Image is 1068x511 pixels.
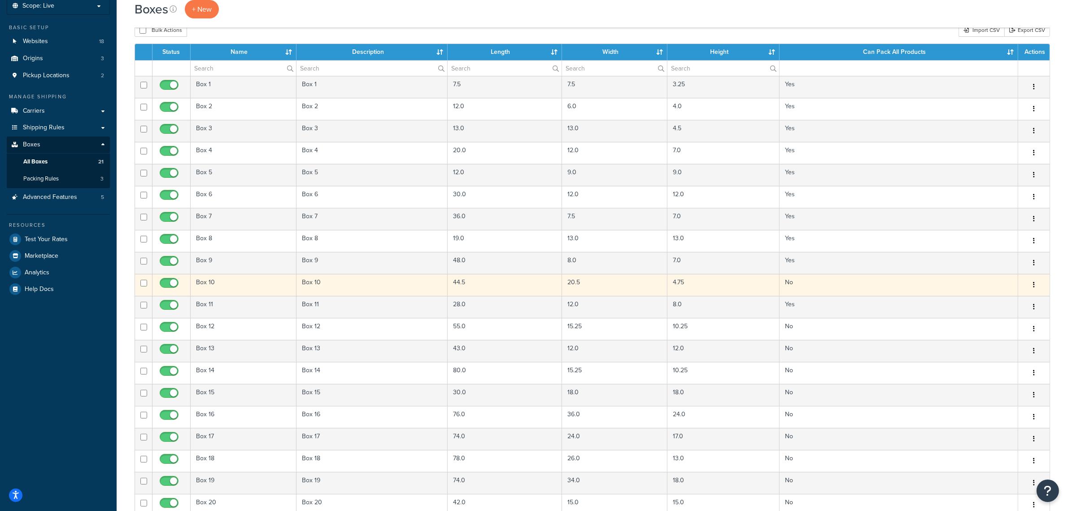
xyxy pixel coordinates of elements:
span: Packing Rules [23,175,59,183]
td: Yes [780,296,1018,318]
li: All Boxes [7,154,110,170]
td: 3.25 [667,76,780,98]
td: Box 7 [296,208,448,230]
th: Actions [1018,44,1050,60]
a: All Boxes 21 [7,154,110,170]
span: Help Docs [25,286,54,293]
td: Box 19 [296,472,448,494]
td: Yes [780,98,1018,120]
span: + New [192,4,212,14]
a: Shipping Rules [7,119,110,136]
td: Box 9 [191,252,296,274]
td: Box 16 [191,406,296,428]
td: 10.25 [667,362,780,384]
td: No [780,472,1018,494]
span: Scope: Live [22,2,54,10]
td: Yes [780,208,1018,230]
td: Box 10 [191,274,296,296]
li: Marketplace [7,248,110,264]
button: Bulk Actions [135,23,187,37]
td: Box 11 [191,296,296,318]
td: 8.0 [667,296,780,318]
span: 18 [99,38,104,45]
a: Origins 3 [7,50,110,67]
td: 30.0 [448,384,562,406]
a: Boxes [7,137,110,153]
td: Box 6 [296,186,448,208]
td: 13.0 [562,120,667,142]
a: Advanced Features 5 [7,189,110,206]
td: 8.0 [562,252,667,274]
td: 13.0 [562,230,667,252]
td: 20.5 [562,274,667,296]
td: 7.0 [667,208,780,230]
td: Box 19 [191,472,296,494]
li: Boxes [7,137,110,188]
span: Analytics [25,269,49,277]
td: No [780,274,1018,296]
td: 18.0 [667,472,780,494]
td: No [780,428,1018,450]
td: 28.0 [448,296,562,318]
input: Search [562,61,667,76]
td: 7.0 [667,142,780,164]
td: Yes [780,76,1018,98]
th: Width : activate to sort column ascending [562,44,667,60]
td: 12.0 [562,142,667,164]
td: 26.0 [562,450,667,472]
td: 24.0 [562,428,667,450]
a: Pickup Locations 2 [7,67,110,84]
td: No [780,362,1018,384]
td: Box 9 [296,252,448,274]
td: No [780,384,1018,406]
li: Test Your Rates [7,231,110,247]
li: Advanced Features [7,189,110,206]
span: Shipping Rules [23,124,65,132]
th: Length : activate to sort column ascending [448,44,562,60]
td: 7.5 [562,208,667,230]
td: 18.0 [562,384,667,406]
td: Box 17 [296,428,448,450]
td: Box 18 [296,450,448,472]
td: 74.0 [448,472,562,494]
td: Yes [780,230,1018,252]
td: 12.0 [448,164,562,186]
th: Status [153,44,191,60]
td: 4.0 [667,98,780,120]
td: 6.0 [562,98,667,120]
input: Search [296,61,447,76]
td: Box 17 [191,428,296,450]
td: Box 1 [191,76,296,98]
td: 13.0 [667,230,780,252]
span: Test Your Rates [25,236,68,243]
li: Help Docs [7,281,110,297]
td: 55.0 [448,318,562,340]
li: Websites [7,33,110,50]
td: 19.0 [448,230,562,252]
td: Yes [780,164,1018,186]
td: 4.5 [667,120,780,142]
span: 21 [98,158,104,166]
td: 30.0 [448,186,562,208]
span: All Boxes [23,158,48,166]
td: 12.0 [562,340,667,362]
button: Open Resource Center [1037,480,1059,502]
td: Yes [780,252,1018,274]
td: Box 14 [296,362,448,384]
td: 12.0 [667,186,780,208]
td: 36.0 [562,406,667,428]
td: No [780,318,1018,340]
td: 15.25 [562,318,667,340]
td: 17.0 [667,428,780,450]
td: 9.0 [562,164,667,186]
td: Yes [780,120,1018,142]
td: Box 2 [296,98,448,120]
td: Yes [780,142,1018,164]
td: Box 3 [191,120,296,142]
td: 18.0 [667,384,780,406]
span: Advanced Features [23,194,77,201]
td: 12.0 [562,296,667,318]
td: No [780,340,1018,362]
a: Export CSV [1004,23,1050,37]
